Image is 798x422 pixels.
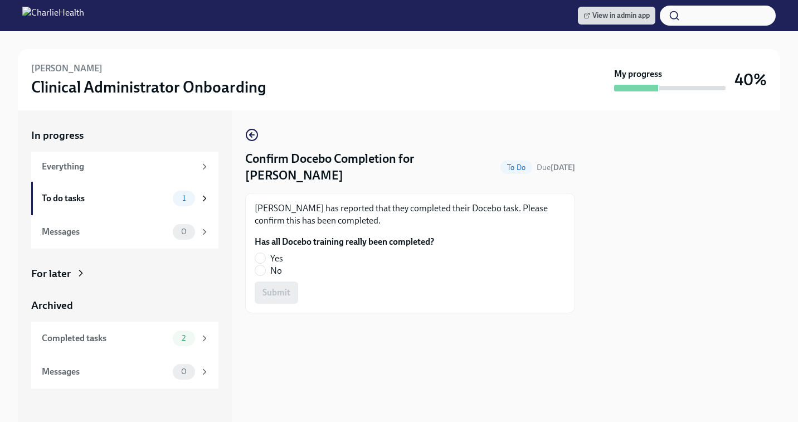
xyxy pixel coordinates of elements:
a: Messages0 [31,215,218,249]
span: August 21st, 2025 10:00 [537,162,575,173]
h3: Clinical Administrator Onboarding [31,77,266,97]
a: In progress [31,128,218,143]
p: [PERSON_NAME] has reported that they completed their Docebo task. Please confirm this has been co... [255,202,566,227]
span: To Do [500,163,532,172]
div: For later [31,266,71,281]
div: Messages [42,226,168,238]
h4: Confirm Docebo Completion for [PERSON_NAME] [245,151,496,184]
strong: [DATE] [551,163,575,172]
span: 0 [174,227,193,236]
a: Messages0 [31,355,218,389]
a: Completed tasks2 [31,322,218,355]
h3: 40% [734,70,767,90]
span: 0 [174,367,193,376]
span: 1 [176,194,192,202]
div: Everything [42,161,195,173]
label: Has all Docebo training really been completed? [255,236,434,248]
img: CharlieHealth [22,7,84,25]
div: Messages [42,366,168,378]
span: Yes [270,253,283,265]
span: 2 [175,334,192,342]
h6: [PERSON_NAME] [31,62,103,75]
div: Completed tasks [42,332,168,345]
a: For later [31,266,218,281]
div: To do tasks [42,192,168,205]
span: No [270,265,282,277]
a: Everything [31,152,218,182]
a: Archived [31,298,218,313]
a: View in admin app [578,7,655,25]
strong: My progress [614,68,662,80]
span: View in admin app [583,10,650,21]
span: Due [537,163,575,172]
a: To do tasks1 [31,182,218,215]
